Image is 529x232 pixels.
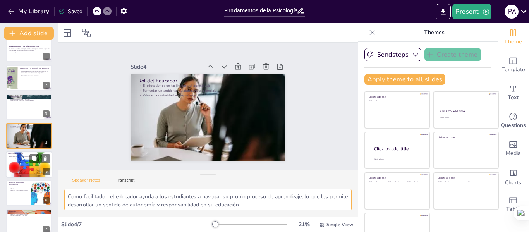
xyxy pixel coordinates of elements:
[61,221,213,228] div: Slide 4 / 7
[9,95,50,98] p: Principios Clave
[506,205,520,213] span: Table
[374,158,423,160] div: Click to add body
[508,93,519,102] span: Text
[6,5,53,17] button: My Library
[452,4,491,19] button: Present
[9,100,50,101] p: El contexto influye en la adquisición del conocimiento.
[43,110,50,117] div: 3
[326,222,353,228] span: Single View
[82,28,91,38] span: Position
[498,79,529,107] div: Add text boxes
[29,154,39,163] button: Duplicate Slide
[20,70,50,72] p: La psicología constructivista enfatiza el aprendizaje activo.
[6,65,52,91] div: 2
[9,210,50,213] p: Conclusión
[4,27,54,40] button: Add slide
[364,74,445,85] button: Apply theme to all slides
[364,48,421,61] button: Sendsteps
[139,86,278,105] p: Valorar la curiosidad es importante.
[438,176,493,179] div: Click to add title
[6,180,52,206] div: 6
[498,107,529,135] div: Get real-time input from your audience
[369,176,424,179] div: Click to add title
[20,67,50,69] p: Introducción a la Psicología Constructivista
[369,100,424,102] div: Click to add text
[8,156,50,157] p: El aprendizaje cooperativo fomenta la colaboración.
[498,135,529,163] div: Add images, graphics, shapes or video
[41,154,50,163] button: Delete Slide
[6,36,52,62] div: 1
[505,5,519,19] div: P a
[61,27,74,39] div: Layout
[64,178,108,186] button: Speaker Notes
[505,4,519,19] button: P a
[224,5,297,16] input: Insert title
[498,191,529,218] div: Add a table
[506,149,521,158] span: Media
[43,197,50,204] div: 6
[388,181,405,183] div: Click to add text
[295,221,313,228] div: 21 %
[6,151,52,178] div: 5
[9,212,50,214] p: La psicología constructivista mejora la enseñanza.
[438,181,462,183] div: Click to add text
[498,23,529,51] div: Change the overall theme
[504,38,522,46] span: Theme
[407,181,424,183] div: Click to add text
[9,187,29,189] p: Desarrolla habilidades de resolución de problemas.
[378,23,490,42] p: Themes
[20,73,50,75] p: La interacción social es esencial.
[8,154,50,156] p: Aprendizaje basado en proyectos es efectivo.
[369,95,424,98] div: Click to add title
[9,48,50,51] p: Esta presentación explora los principios clave de la psicología constructivista, su aplicación en...
[440,109,492,113] div: Click to add title
[8,157,50,159] p: Aplicaciones prácticas enriquecen el aprendizaje.
[9,185,29,187] p: Fomenta el pensamiento crítico.
[20,72,50,74] p: La experiencia personal es clave en el aprendizaje.
[468,181,493,183] div: Click to add text
[43,168,50,175] div: 5
[9,98,50,100] p: La interacción social potencia el aprendizaje.
[58,8,82,15] div: Saved
[6,123,52,148] div: 4
[43,53,50,60] div: 1
[9,189,29,191] p: Prepara a los estudiantes para el futuro.
[505,179,521,187] span: Charts
[43,139,50,146] div: 4
[498,51,529,79] div: Add ready made slides
[498,163,529,191] div: Add charts and graphs
[9,124,50,126] p: Rol del Educador
[64,189,352,210] textarea: Como facilitador, el educador ayuda a los estudiantes a navegar su propio proceso de aprendizaje,...
[9,213,50,215] p: Prepara a los estudiantes para el futuro.
[141,76,280,96] p: El educador es un facilitador del aprendizaje.
[9,51,50,53] p: Generated with [URL]
[20,75,50,76] p: El aprendizaje es un proceso dinámico.
[438,136,493,139] div: Click to add title
[9,181,29,186] p: Beneficios del Enfoque Constructivista
[9,46,39,48] strong: Fundamentos de la Psicología Constructivista
[436,4,451,19] button: Export to PowerPoint
[501,121,526,130] span: Questions
[140,81,279,100] p: Fomentar un ambiente colaborativo es esencial.
[440,117,491,119] div: Click to add text
[424,48,481,61] button: Create theme
[502,65,525,74] span: Template
[135,55,206,70] div: Slide 4
[8,153,50,155] p: Aplicaciones Prácticas
[9,129,50,130] p: Valorar la curiosidad es importante.
[141,70,280,92] p: Rol del Educador
[43,82,50,89] div: 2
[6,94,52,120] div: 3
[9,215,50,217] p: Promueve un aprendizaje significativo.
[108,178,143,186] button: Transcript
[374,146,424,152] div: Click to add title
[9,127,50,129] p: Fomentar un ambiente colaborativo es esencial.
[9,126,50,127] p: El educador es un facilitador del aprendizaje.
[9,97,50,98] p: Aprendizaje activo es fundamental.
[369,181,386,183] div: Click to add text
